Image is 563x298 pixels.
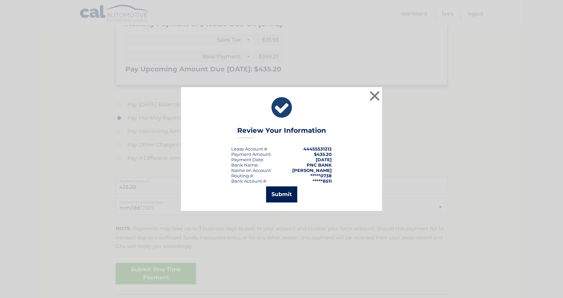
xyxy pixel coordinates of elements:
strong: PNC BANK [307,162,332,168]
strong: [PERSON_NAME] [292,168,332,173]
div: Routing #: [231,173,254,178]
span: [DATE] [316,157,332,162]
h3: Review Your Information [237,126,326,138]
strong: 44455531212 [303,146,332,152]
div: Name on Account: [231,168,272,173]
span: $435.20 [314,152,332,157]
div: : [231,157,264,162]
button: Submit [266,186,297,202]
span: Payment Date [231,157,263,162]
div: Bank Name: [231,162,259,168]
div: Lease Account #: [231,146,268,152]
button: × [368,89,381,103]
div: Payment Amount: [231,152,271,157]
div: Bank Account #: [231,178,267,184]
